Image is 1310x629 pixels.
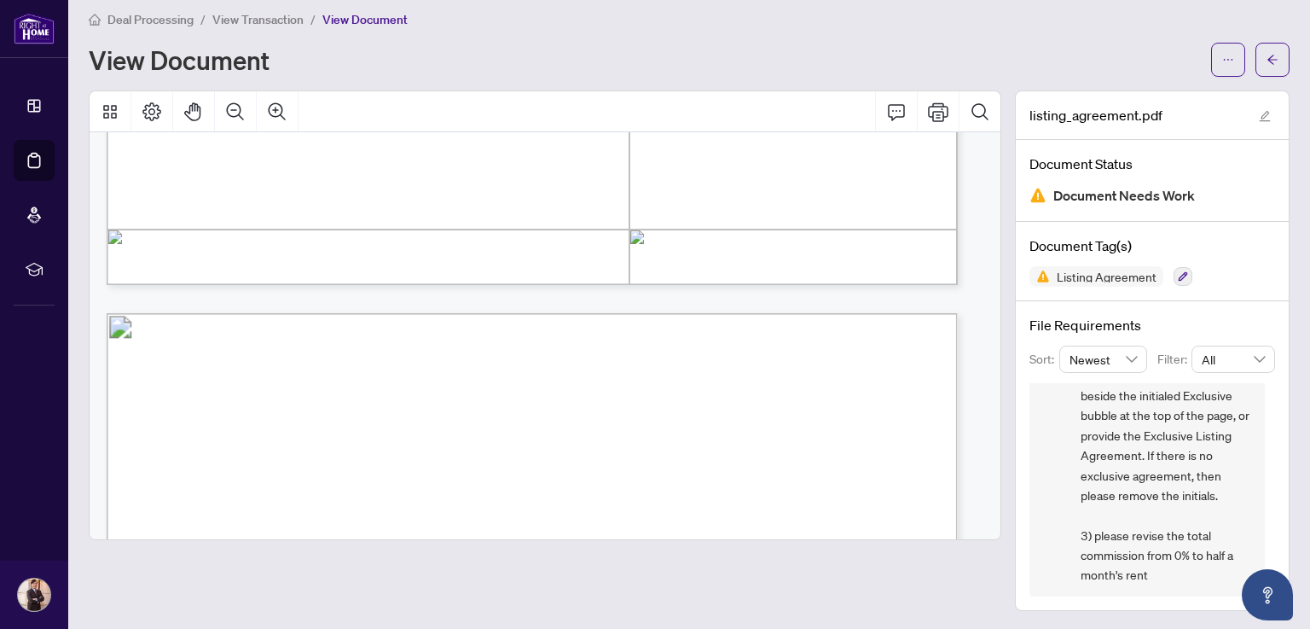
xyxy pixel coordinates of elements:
img: logo [14,13,55,44]
span: Listing Agreement [1050,271,1163,282]
span: View Document [322,12,408,27]
span: edit [1259,110,1271,122]
span: All [1202,347,1265,372]
li: / [200,9,206,29]
span: View Transaction [212,12,304,27]
li: / [310,9,316,29]
span: Newest [1069,347,1138,372]
h1: View Document [89,46,270,73]
img: Status Icon [1029,266,1050,287]
p: Sort: [1029,350,1059,369]
span: Document Needs Work [1053,184,1195,207]
span: COMPLIANCE - Listing Agreement 1) missing initials on the MLS bubble at the top of the page 2) pl... [1081,246,1251,585]
span: Deal Processing [107,12,194,27]
span: arrow-left [1267,54,1278,66]
span: home [89,14,101,26]
h4: Document Tag(s) [1029,236,1275,256]
span: listing_agreement.pdf [1029,105,1162,125]
img: Document Status [1029,187,1046,204]
h4: File Requirements [1029,315,1275,335]
h4: Document Status [1029,154,1275,174]
p: Filter: [1157,350,1191,369]
button: Open asap [1242,569,1293,620]
img: Profile Icon [18,579,50,611]
span: ellipsis [1222,54,1234,66]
